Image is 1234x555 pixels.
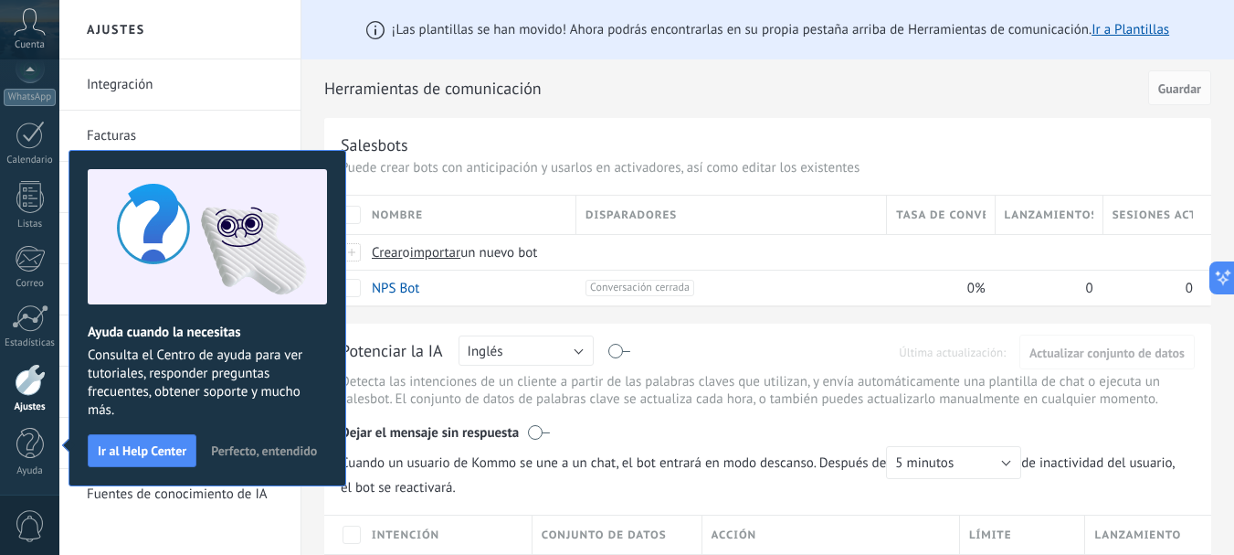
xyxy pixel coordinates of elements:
div: Salesbots [341,134,408,155]
span: un nuevo bot [460,244,537,261]
a: NPS Bot [372,280,419,297]
span: Límite [969,527,1012,544]
p: Detecta las intenciones de un cliente a partir de las palabras claves que utilizan, y envía autom... [341,373,1195,408]
span: Lanzamiento [1094,527,1181,544]
div: Estadísticas [4,337,57,349]
span: 5 minutos [895,454,954,472]
a: Integración [87,59,282,111]
div: WhatsApp [4,89,56,106]
button: Perfecto, entendido [203,437,325,464]
div: 0% [887,271,986,305]
span: Disparadores [585,207,677,224]
h2: Herramientas de comunicación [324,70,1142,107]
span: Perfecto, entendido [211,444,317,457]
span: Inglés [468,343,503,360]
button: Inglés [459,336,594,366]
a: Fuentes de conocimiento de IA [87,469,282,520]
span: Sesiones activas [1113,207,1193,224]
span: Cuando un usuario de Kommo se une a un chat, el bot entrará en modo descanso. Después de [341,446,1021,479]
span: 0% [967,280,986,297]
span: 0 [1186,280,1193,297]
p: Puede crear bots con anticipación y usarlos en activadores, así como editar los existentes [341,159,1195,176]
h2: Ayuda cuando la necesitas [88,324,327,341]
li: Facturas [59,111,301,162]
span: Guardar [1158,82,1201,95]
span: Lanzamientos totales [1005,207,1093,224]
span: importar [410,244,461,261]
span: Ir al Help Center [98,444,186,457]
div: 0 [996,271,1094,305]
span: Acción [712,527,757,544]
span: Conversación cerrada [585,280,694,296]
div: Dejar el mensaje sin respuesta [341,411,1195,446]
span: Crear [372,244,403,261]
div: 0 [1103,271,1193,305]
span: Cuenta [15,39,45,51]
a: Facturas [87,111,282,162]
div: Ajustes [4,401,57,413]
button: Guardar [1148,70,1211,105]
span: Conjunto de datos [542,527,667,544]
div: Listas [4,219,57,230]
button: Ir al Help Center [88,434,196,467]
button: 5 minutos [886,446,1021,479]
div: Correo [4,278,57,290]
span: 0 [1086,280,1093,297]
div: Potenciar la IA [341,340,443,364]
li: Integración [59,59,301,111]
div: Calendario [4,155,57,166]
span: ¡Las plantillas se han movido! Ahora podrás encontrarlas en su propia pestaña arriba de Herramien... [392,21,1169,38]
span: de inactividad del usuario, el bot se reactivará. [341,446,1195,496]
span: Tasa de conversión [896,207,985,224]
span: Intención [372,527,439,544]
span: Nombre [372,207,423,224]
li: Fuentes de conocimiento de IA [59,469,301,519]
a: Ir a Plantillas [1092,21,1169,38]
span: Consulta el Centro de ayuda para ver tutoriales, responder preguntas frecuentes, obtener soporte ... [88,347,327,420]
span: o [403,244,410,261]
div: Ayuda [4,465,57,477]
